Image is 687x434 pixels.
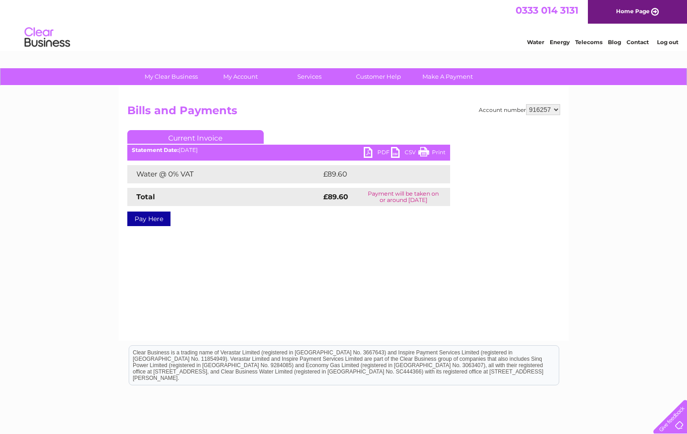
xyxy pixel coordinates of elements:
strong: Total [136,192,155,201]
a: CSV [391,147,418,160]
div: Account number [479,104,560,115]
a: PDF [364,147,391,160]
td: Water @ 0% VAT [127,165,321,183]
a: My Clear Business [134,68,209,85]
td: Payment will be taken on or around [DATE] [357,188,450,206]
a: Telecoms [575,39,602,45]
strong: £89.60 [323,192,348,201]
a: Print [418,147,446,160]
a: Customer Help [341,68,416,85]
a: My Account [203,68,278,85]
h2: Bills and Payments [127,104,560,121]
img: logo.png [24,24,70,51]
a: Energy [550,39,570,45]
div: [DATE] [127,147,450,153]
a: Pay Here [127,212,170,226]
div: Clear Business is a trading name of Verastar Limited (registered in [GEOGRAPHIC_DATA] No. 3667643... [129,5,559,44]
b: Statement Date: [132,146,179,153]
a: Contact [627,39,649,45]
a: Make A Payment [410,68,485,85]
a: Water [527,39,544,45]
a: Blog [608,39,621,45]
td: £89.60 [321,165,432,183]
a: Services [272,68,347,85]
a: 0333 014 3131 [516,5,578,16]
a: Log out [657,39,678,45]
a: Current Invoice [127,130,264,144]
